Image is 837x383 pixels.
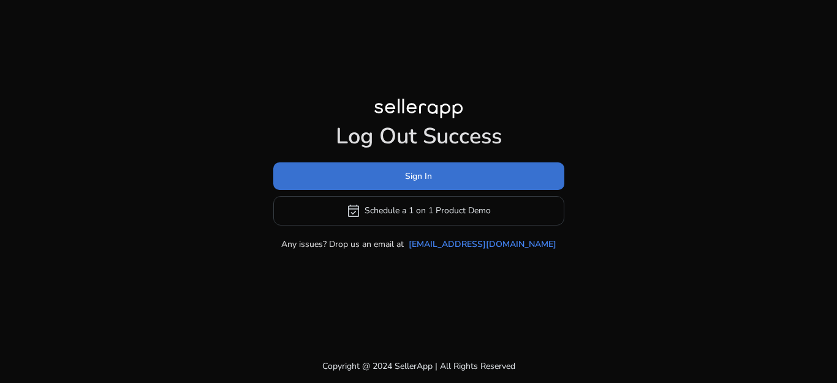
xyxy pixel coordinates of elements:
span: Sign In [405,170,432,183]
a: [EMAIL_ADDRESS][DOMAIN_NAME] [409,238,556,251]
p: Any issues? Drop us an email at [281,238,404,251]
span: event_available [346,203,361,218]
h1: Log Out Success [273,123,564,150]
button: event_availableSchedule a 1 on 1 Product Demo [273,196,564,226]
button: Sign In [273,162,564,190]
